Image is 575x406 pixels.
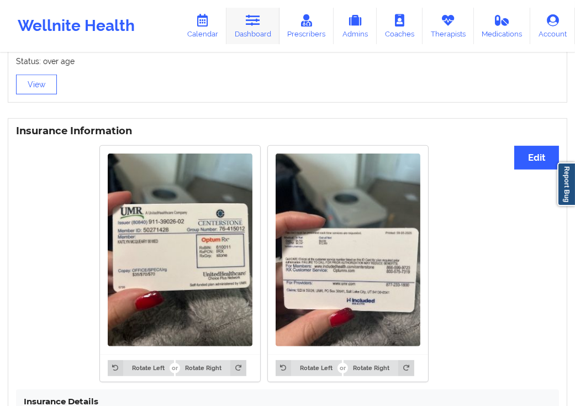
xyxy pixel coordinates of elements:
[557,162,575,206] a: Report Bug
[226,8,279,44] a: Dashboard
[514,146,559,170] button: Edit
[16,75,57,94] button: View
[344,360,414,376] button: Rotate Right
[108,154,252,346] img: Kaitlyn McQueary
[377,8,423,44] a: Coaches
[474,8,531,44] a: Medications
[423,8,474,44] a: Therapists
[16,125,559,138] h3: Insurance Information
[179,8,226,44] a: Calendar
[279,8,334,44] a: Prescribers
[108,360,174,376] button: Rotate Left
[530,8,575,44] a: Account
[16,56,559,67] p: Status: over age
[176,360,246,376] button: Rotate Right
[276,360,342,376] button: Rotate Left
[276,154,420,346] img: Kaitlyn McQueary
[334,8,377,44] a: Admins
